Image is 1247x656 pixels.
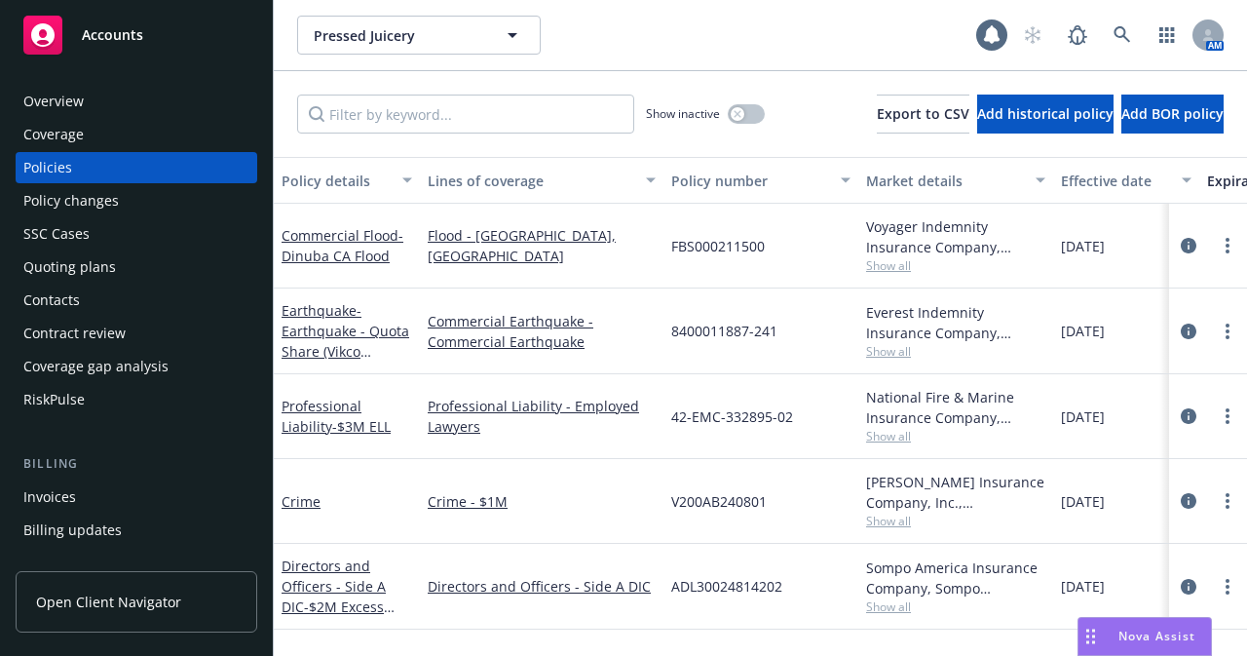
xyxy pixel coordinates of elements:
span: [DATE] [1061,321,1105,341]
span: Pressed Juicery [314,25,482,46]
div: Coverage gap analysis [23,351,169,382]
button: Add historical policy [977,95,1114,134]
a: Policy changes [16,185,257,216]
a: Directors and Officers - Side A DIC [282,557,386,637]
span: [DATE] [1061,406,1105,427]
div: SSC Cases [23,218,90,250]
span: Open Client Navigator [36,592,181,612]
a: Overview [16,86,257,117]
input: Filter by keyword... [297,95,634,134]
div: Voyager Indemnity Insurance Company, Assurant, Amwins [866,216,1045,257]
span: Nova Assist [1118,628,1195,644]
a: SSC Cases [16,218,257,250]
div: Account charges [23,548,132,579]
span: - $3M ELL [332,417,391,436]
div: Sompo America Insurance Company, Sompo International, RT Specialty Insurance Services, LLC (RSG S... [866,558,1045,598]
div: Billing [16,454,257,474]
span: Show all [866,343,1045,360]
span: FBS000211500 [671,236,765,256]
a: more [1216,234,1239,257]
a: Policies [16,152,257,183]
a: more [1216,575,1239,598]
a: more [1216,320,1239,343]
a: Professional Liability [282,397,391,436]
span: - $2M Excess $5M [282,598,395,637]
span: Show inactive [646,105,720,122]
a: circleInformation [1177,320,1200,343]
span: Show all [866,513,1045,529]
a: Start snowing [1013,16,1052,55]
div: Policy changes [23,185,119,216]
button: Market details [858,157,1053,204]
span: Show all [866,428,1045,444]
a: Earthquake [282,301,409,381]
a: RiskPulse [16,384,257,415]
div: National Fire & Marine Insurance Company, Berkshire Hathaway Specialty Insurance, RT Specialty In... [866,387,1045,428]
a: more [1216,405,1239,428]
div: Contract review [23,318,126,349]
div: Invoices [23,482,76,513]
a: Professional Liability - Employed Lawyers [428,396,656,437]
a: Coverage [16,119,257,150]
div: Policy details [282,171,391,191]
a: circleInformation [1177,489,1200,513]
span: 8400011887-241 [671,321,777,341]
div: RiskPulse [23,384,85,415]
span: V200AB240801 [671,491,767,512]
a: Commercial Earthquake - Commercial Earthquake [428,311,656,352]
a: Report a Bug [1058,16,1097,55]
a: Crime - $1M [428,491,656,512]
span: Accounts [82,27,143,43]
span: Export to CSV [877,104,969,123]
a: Crime [282,492,321,511]
span: Show all [866,257,1045,274]
a: Directors and Officers - Side A DIC [428,576,656,597]
span: [DATE] [1061,576,1105,597]
span: 42-EMC-332895-02 [671,406,793,427]
a: Contract review [16,318,257,349]
div: [PERSON_NAME] Insurance Company, Inc., [PERSON_NAME] Group [866,472,1045,513]
div: Contacts [23,285,80,316]
span: Add BOR policy [1121,104,1224,123]
a: Account charges [16,548,257,579]
span: [DATE] [1061,236,1105,256]
div: Market details [866,171,1024,191]
button: Policy number [663,157,858,204]
a: Contacts [16,285,257,316]
a: circleInformation [1177,234,1200,257]
div: Quoting plans [23,251,116,283]
div: Policy number [671,171,829,191]
button: Nova Assist [1077,617,1212,656]
button: Add BOR policy [1121,95,1224,134]
a: Coverage gap analysis [16,351,257,382]
a: Billing updates [16,515,257,546]
a: Switch app [1148,16,1187,55]
a: Commercial Flood [282,226,403,265]
div: Billing updates [23,515,122,546]
button: Lines of coverage [420,157,663,204]
a: more [1216,489,1239,513]
span: Show all [866,598,1045,615]
button: Policy details [274,157,420,204]
span: Add historical policy [977,104,1114,123]
a: Invoices [16,482,257,513]
div: Overview [23,86,84,117]
a: circleInformation [1177,405,1200,428]
a: Accounts [16,8,257,62]
button: Effective date [1053,157,1199,204]
div: Everest Indemnity Insurance Company, [GEOGRAPHIC_DATA], Amwins [866,302,1045,343]
button: Pressed Juicery [297,16,541,55]
a: circleInformation [1177,575,1200,598]
div: Drag to move [1078,618,1103,655]
a: Search [1103,16,1142,55]
button: Export to CSV [877,95,969,134]
div: Effective date [1061,171,1170,191]
div: Policies [23,152,72,183]
span: [DATE] [1061,491,1105,512]
div: Lines of coverage [428,171,634,191]
div: Coverage [23,119,84,150]
a: Quoting plans [16,251,257,283]
span: ADL30024814202 [671,576,782,597]
a: Flood - [GEOGRAPHIC_DATA], [GEOGRAPHIC_DATA] [428,225,656,266]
